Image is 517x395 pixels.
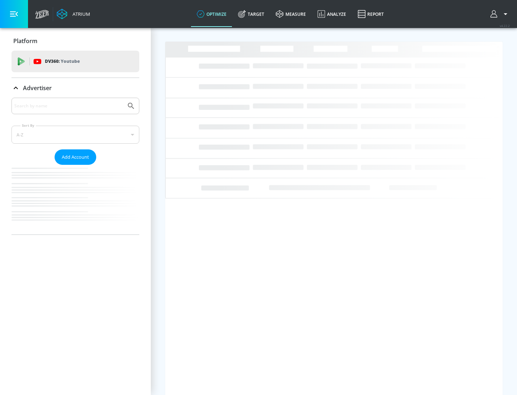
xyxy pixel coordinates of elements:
[11,51,139,72] div: DV360: Youtube
[191,1,232,27] a: optimize
[61,57,80,65] p: Youtube
[57,9,90,19] a: Atrium
[312,1,352,27] a: Analyze
[11,31,139,51] div: Platform
[70,11,90,17] div: Atrium
[11,126,139,144] div: A-Z
[13,37,37,45] p: Platform
[20,123,36,128] label: Sort By
[62,153,89,161] span: Add Account
[23,84,52,92] p: Advertiser
[45,57,80,65] p: DV360:
[11,165,139,234] nav: list of Advertiser
[11,98,139,234] div: Advertiser
[232,1,270,27] a: Target
[14,101,123,111] input: Search by name
[55,149,96,165] button: Add Account
[11,78,139,98] div: Advertiser
[352,1,390,27] a: Report
[500,24,510,28] span: v 4.22.2
[270,1,312,27] a: measure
